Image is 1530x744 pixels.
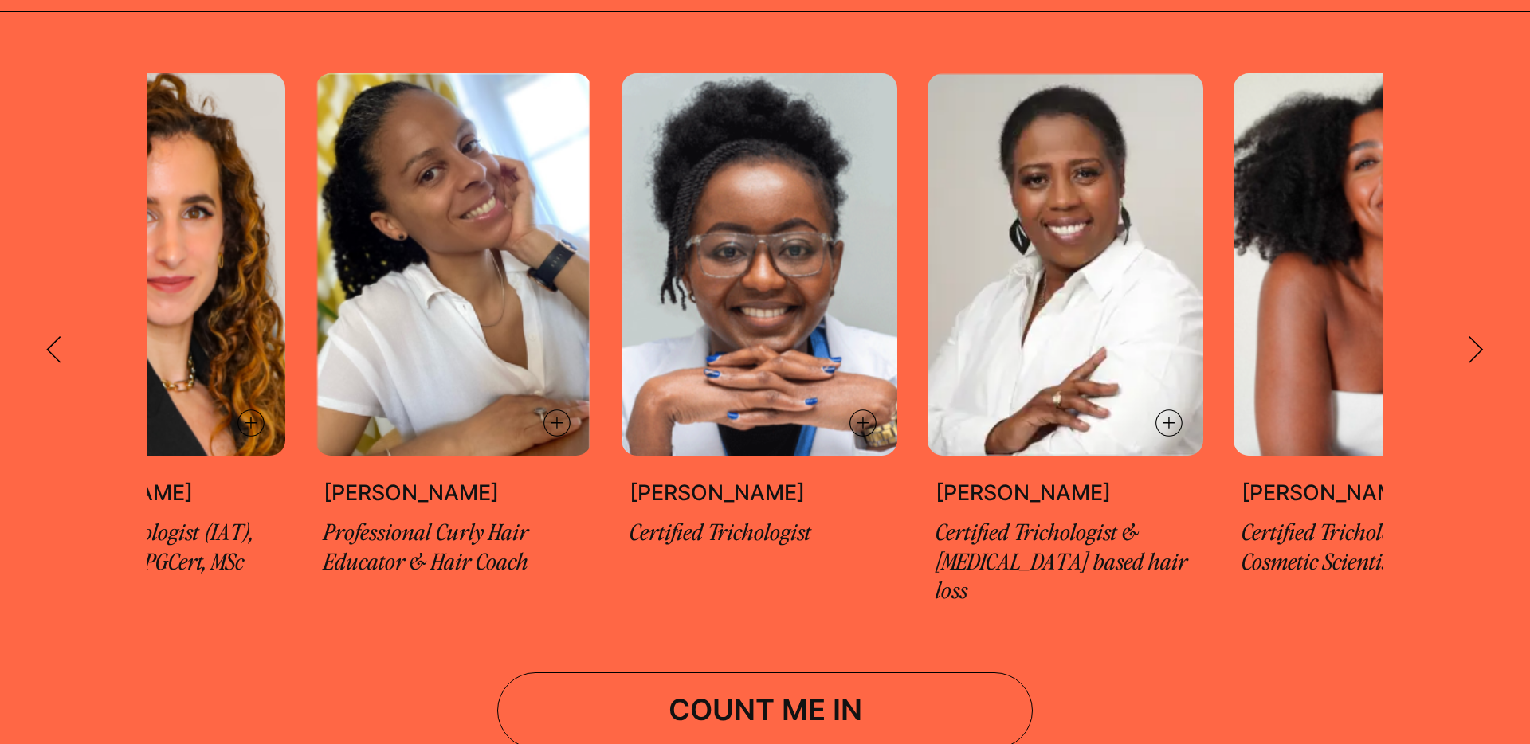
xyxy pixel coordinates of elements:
[324,479,583,507] p: [PERSON_NAME]
[936,516,1187,603] span: Certified Trichologist & [MEDICAL_DATA] based hair loss
[630,516,811,546] span: Certified Trichologist
[1242,479,1501,507] p: [PERSON_NAME]
[1242,516,1445,574] span: Certified Trichologist & Cosmetic Scientist
[18,479,277,507] p: [PERSON_NAME]
[630,479,889,507] p: [PERSON_NAME]
[936,479,1195,507] p: [PERSON_NAME]
[324,516,528,574] span: Professional Curly Hair Educator & Hair Coach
